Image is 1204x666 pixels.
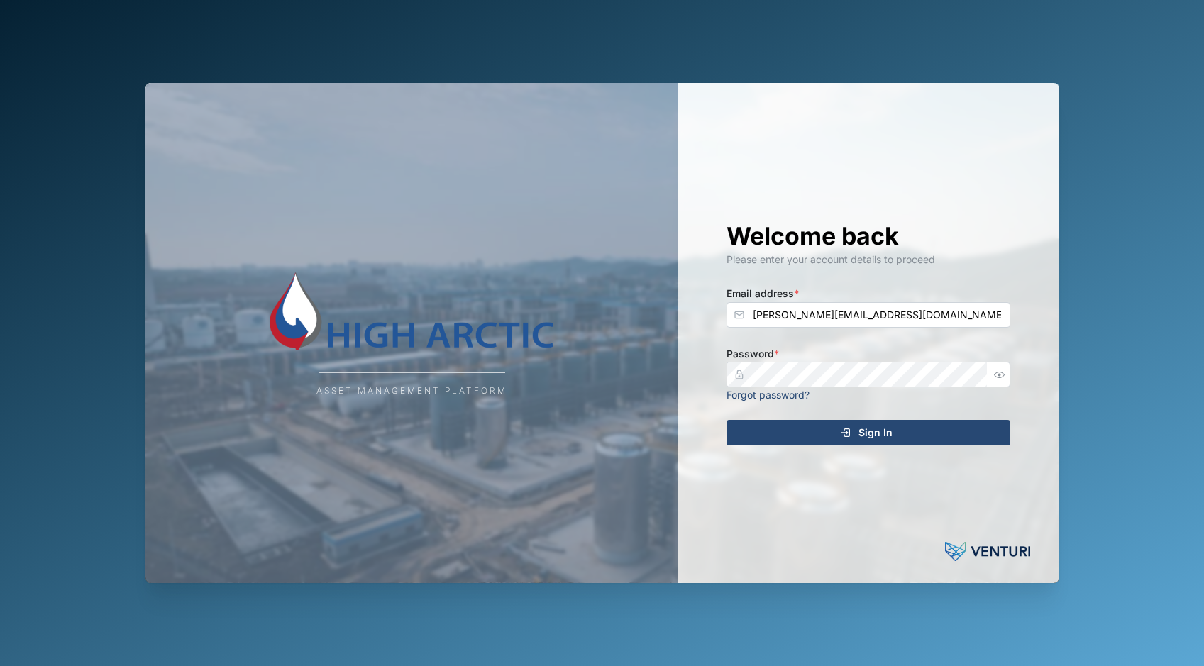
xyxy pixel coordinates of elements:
[945,538,1030,566] img: Venturi
[727,286,799,301] label: Email address
[270,269,553,354] img: Company Logo
[316,384,507,398] div: Asset Management Platform
[727,389,810,401] a: Forgot password?
[727,302,1010,328] input: Enter your email
[727,221,1010,252] h1: Welcome back
[858,421,893,445] span: Sign In
[727,420,1010,445] button: Sign In
[727,346,779,362] label: Password
[727,252,1010,267] div: Please enter your account details to proceed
